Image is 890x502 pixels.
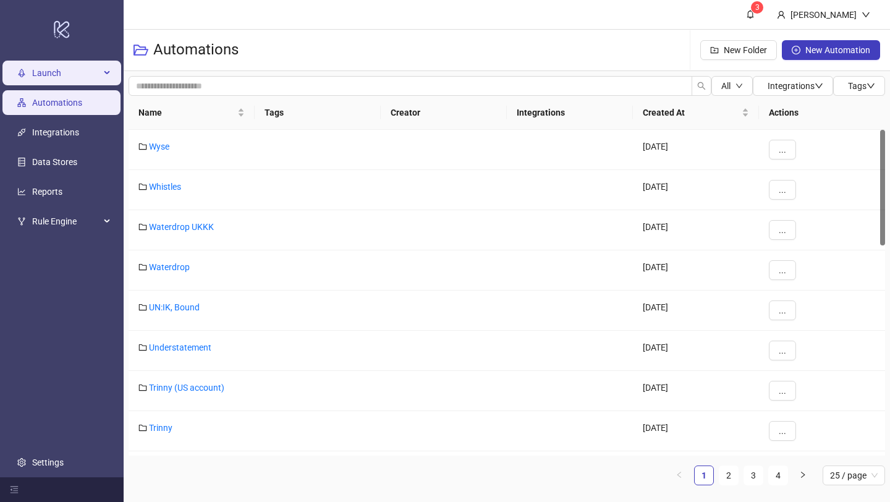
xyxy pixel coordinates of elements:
span: Launch [32,61,100,85]
a: Trinny (US account) [149,383,224,393]
a: 4 [769,466,787,485]
span: down [815,82,823,90]
span: user [777,11,786,19]
button: ... [769,180,796,200]
a: Settings [32,457,64,467]
span: folder-open [133,43,148,57]
th: Integrations [507,96,633,130]
button: Tagsdown [833,76,885,96]
span: ... [779,386,786,396]
a: 2 [719,466,738,485]
span: menu-fold [10,485,19,494]
li: 4 [768,466,788,485]
button: New Folder [700,40,777,60]
button: ... [769,260,796,280]
span: bell [746,10,755,19]
a: Automations [32,98,82,108]
button: left [669,466,689,485]
span: 3 [755,3,760,12]
div: [DATE] [633,210,759,250]
span: 25 / page [830,466,878,485]
span: plus-circle [792,46,800,54]
span: search [697,82,706,90]
a: UN:IK, Bound [149,302,200,312]
span: Created At [643,106,739,119]
li: Previous Page [669,466,689,485]
sup: 3 [751,1,763,14]
a: Waterdrop [149,262,190,272]
button: Alldown [711,76,753,96]
span: folder [138,263,147,271]
span: folder [138,223,147,231]
span: New Folder [724,45,767,55]
span: ... [779,185,786,195]
div: [DATE] [633,371,759,411]
span: Rule Engine [32,209,100,234]
span: left [676,471,683,479]
button: ... [769,220,796,240]
li: 2 [719,466,739,485]
span: down [867,82,875,90]
div: [DATE] [633,130,759,170]
button: Integrationsdown [753,76,833,96]
a: Whistles [149,182,181,192]
a: 1 [695,466,713,485]
span: fork [17,217,26,226]
a: 3 [744,466,763,485]
span: ... [779,346,786,355]
span: Name [138,106,235,119]
a: Wyse [149,142,169,151]
th: Creator [381,96,507,130]
div: [DATE] [633,170,759,210]
button: ... [769,140,796,160]
span: ... [779,265,786,275]
div: [DATE] [633,451,759,491]
button: ... [769,381,796,401]
div: [DATE] [633,291,759,331]
th: Created At [633,96,759,130]
a: Waterdrop UKKK [149,222,214,232]
div: Page Size [823,466,885,485]
div: [DATE] [633,331,759,371]
div: [PERSON_NAME] [786,8,862,22]
span: down [735,82,743,90]
button: ... [769,300,796,320]
li: Next Page [793,466,813,485]
th: Actions [759,96,885,130]
span: Integrations [768,81,823,91]
h3: Automations [153,40,239,60]
span: down [862,11,870,19]
span: ... [779,426,786,436]
span: ... [779,225,786,235]
button: right [793,466,813,485]
button: ... [769,341,796,360]
span: All [721,81,731,91]
span: folder [138,423,147,432]
th: Name [129,96,255,130]
span: folder [138,142,147,151]
span: rocket [17,69,26,77]
span: Tags [848,81,875,91]
span: ... [779,145,786,155]
div: [DATE] [633,411,759,451]
span: New Automation [805,45,870,55]
a: Data Stores [32,157,77,167]
li: 3 [744,466,763,485]
a: Integrations [32,127,79,137]
span: folder [138,343,147,352]
span: ... [779,305,786,315]
span: folder [138,303,147,312]
button: ... [769,421,796,441]
li: 1 [694,466,714,485]
span: folder-add [710,46,719,54]
th: Tags [255,96,381,130]
button: New Automation [782,40,880,60]
span: folder [138,383,147,392]
a: Trinny [149,423,172,433]
div: [DATE] [633,250,759,291]
a: Reports [32,187,62,197]
a: Understatement [149,342,211,352]
span: folder [138,182,147,191]
span: right [799,471,807,479]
